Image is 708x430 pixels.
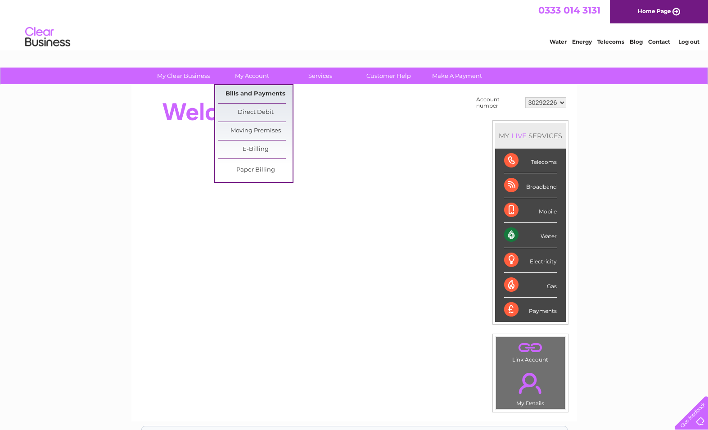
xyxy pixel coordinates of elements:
[550,38,567,45] a: Water
[630,38,643,45] a: Blog
[510,131,528,140] div: LIVE
[495,123,566,149] div: MY SERVICES
[504,198,557,223] div: Mobile
[496,365,565,409] td: My Details
[218,85,293,103] a: Bills and Payments
[572,38,592,45] a: Energy
[215,68,289,84] a: My Account
[538,5,600,16] a: 0333 014 3131
[504,273,557,298] div: Gas
[283,68,357,84] a: Services
[352,68,426,84] a: Customer Help
[678,38,699,45] a: Log out
[218,104,293,122] a: Direct Debit
[648,38,670,45] a: Contact
[597,38,624,45] a: Telecoms
[218,122,293,140] a: Moving Premises
[218,161,293,179] a: Paper Billing
[498,339,563,355] a: .
[504,149,557,173] div: Telecoms
[504,173,557,198] div: Broadband
[25,23,71,51] img: logo.png
[504,248,557,273] div: Electricity
[474,94,523,111] td: Account number
[498,367,563,399] a: .
[142,5,567,44] div: Clear Business is a trading name of Verastar Limited (registered in [GEOGRAPHIC_DATA] No. 3667643...
[420,68,494,84] a: Make A Payment
[504,298,557,322] div: Payments
[146,68,221,84] a: My Clear Business
[504,223,557,248] div: Water
[496,337,565,365] td: Link Account
[218,140,293,158] a: E-Billing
